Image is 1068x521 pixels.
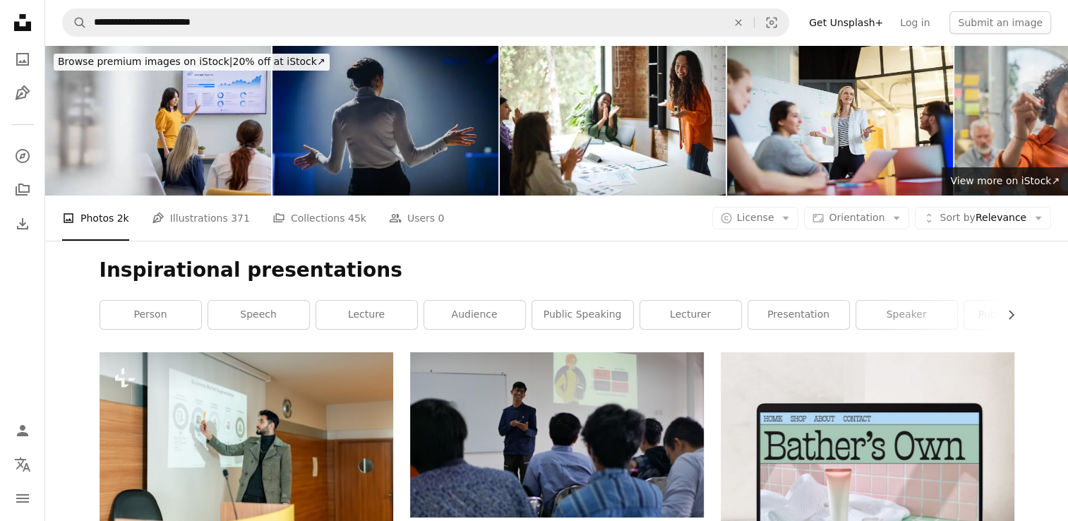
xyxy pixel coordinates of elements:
button: Language [8,450,37,479]
a: public speaking [532,301,633,329]
button: Sort byRelevance [915,207,1051,229]
a: lecturer [640,301,741,329]
a: lecture [316,301,417,329]
img: a man standing in front of a group of people [410,352,704,517]
a: person [100,301,201,329]
a: Users 0 [389,196,445,241]
a: Photos [8,45,37,73]
a: Collections 45k [272,196,366,241]
img: Female entrepreneur giving presentation over whiteboard during meeting in office [500,45,726,196]
span: License [737,212,774,223]
span: 0 [438,210,445,226]
span: 371 [231,210,250,226]
button: Search Unsplash [63,9,87,36]
a: public speaker [964,301,1065,329]
img: Successful Female Motivational Speaker on Stage, Talking about Happiness, Diversity, Empowerment,... [272,45,498,196]
a: Illustrations 371 [152,196,250,241]
a: Download History [8,210,37,238]
form: Find visuals sitewide [62,8,789,37]
button: Visual search [755,9,788,36]
a: audience [424,301,525,329]
a: Home — Unsplash [8,8,37,40]
a: Browse premium images on iStock|20% off at iStock↗ [45,45,338,79]
a: presentation [748,301,849,329]
a: Log in / Sign up [8,417,37,445]
button: scroll list to the right [998,301,1014,329]
a: View more on iStock↗ [942,167,1068,196]
a: a man standing in front of a whiteboard giving a presentation [100,443,393,456]
button: Menu [8,484,37,513]
img: Professional young woman gives presentation to diverse colleagues in board room meeting [45,45,271,196]
span: Sort by [940,212,975,223]
span: Orientation [829,212,884,223]
button: Orientation [804,207,909,229]
span: View more on iStock ↗ [950,175,1060,186]
a: speech [208,301,309,329]
a: Get Unsplash+ [800,11,892,34]
button: Submit an image [949,11,1051,34]
a: a man standing in front of a group of people [410,429,704,441]
a: Illustrations [8,79,37,107]
a: Explore [8,142,37,170]
span: 45k [348,210,366,226]
a: speaker [856,301,957,329]
img: Businesswoman giving presentation on future plans to colleagues [727,45,953,196]
a: Log in [892,11,938,34]
div: 20% off at iStock ↗ [54,54,330,71]
h1: Inspirational presentations [100,258,1014,283]
span: Browse premium images on iStock | [58,56,232,67]
button: Clear [723,9,754,36]
button: License [712,207,799,229]
span: Relevance [940,211,1026,225]
a: Collections [8,176,37,204]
